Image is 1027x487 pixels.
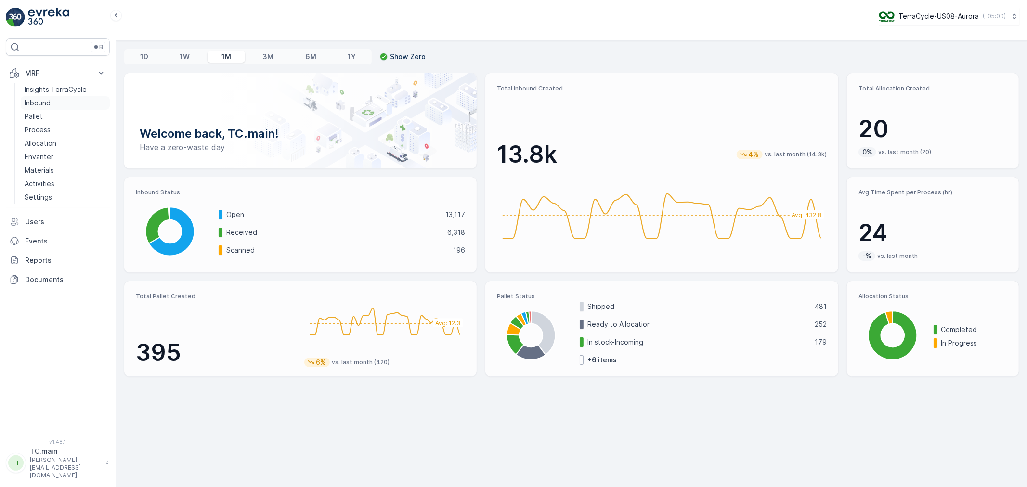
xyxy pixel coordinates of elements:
[747,150,760,159] p: 4%
[226,228,441,237] p: Received
[136,189,465,196] p: Inbound Status
[21,96,110,110] a: Inbound
[858,293,1007,300] p: Allocation Status
[305,52,316,62] p: 6M
[587,337,808,347] p: In stock-Incoming
[30,456,101,479] p: [PERSON_NAME][EMAIL_ADDRESS][DOMAIN_NAME]
[25,98,51,108] p: Inbound
[878,148,932,156] p: vs. last month (20)
[21,83,110,96] a: Insights TerraCycle
[941,338,1007,348] p: In Progress
[25,85,87,94] p: Insights TerraCycle
[6,8,25,27] img: logo
[390,52,426,62] p: Show Zero
[815,320,827,329] p: 252
[858,189,1007,196] p: Avg Time Spent per Process (hr)
[30,447,101,456] p: TC.main
[25,192,52,202] p: Settings
[497,293,826,300] p: Pallet Status
[879,8,1019,25] button: TerraCycle-US08-Aurora(-05:00)
[348,52,356,62] p: 1Y
[332,359,390,366] p: vs. last month (420)
[941,325,1007,334] p: Completed
[877,252,918,260] p: vs. last month
[25,112,43,121] p: Pallet
[25,139,56,148] p: Allocation
[226,210,439,219] p: Open
[861,251,872,261] p: -%
[497,140,557,169] p: 13.8k
[815,337,827,347] p: 179
[21,177,110,191] a: Activities
[262,52,273,62] p: 3M
[6,447,110,479] button: TTTC.main[PERSON_NAME][EMAIL_ADDRESS][DOMAIN_NAME]
[879,11,895,22] img: image_ci7OI47.png
[25,179,54,189] p: Activities
[765,151,827,158] p: vs. last month (14.3k)
[858,85,1007,92] p: Total Allocation Created
[587,355,617,365] p: + 6 items
[21,123,110,137] a: Process
[25,275,106,284] p: Documents
[445,210,465,219] p: 13,117
[21,137,110,150] a: Allocation
[815,302,827,311] p: 481
[858,115,1007,143] p: 20
[453,245,465,255] p: 196
[25,125,51,135] p: Process
[497,85,826,92] p: Total Inbound Created
[587,302,808,311] p: Shipped
[6,212,110,231] a: Users
[180,52,190,62] p: 1W
[447,228,465,237] p: 6,318
[21,164,110,177] a: Materials
[858,218,1007,247] p: 24
[226,245,447,255] p: Scanned
[28,8,69,27] img: logo_light-DOdMpM7g.png
[861,147,873,157] p: 0%
[21,110,110,123] a: Pallet
[898,12,979,21] p: TerraCycle-US08-Aurora
[315,358,327,367] p: 6%
[6,251,110,270] a: Reports
[21,150,110,164] a: Envanter
[25,68,91,78] p: MRF
[25,152,53,162] p: Envanter
[6,270,110,289] a: Documents
[25,236,106,246] p: Events
[6,64,110,83] button: MRF
[221,52,231,62] p: 1M
[6,231,110,251] a: Events
[21,191,110,204] a: Settings
[93,43,103,51] p: ⌘B
[140,141,461,153] p: Have a zero-waste day
[983,13,1006,20] p: ( -05:00 )
[136,338,297,367] p: 395
[6,439,110,445] span: v 1.48.1
[587,320,808,329] p: Ready to Allocation
[140,126,461,141] p: Welcome back, TC.main!
[25,217,106,227] p: Users
[136,293,297,300] p: Total Pallet Created
[140,52,148,62] p: 1D
[25,256,106,265] p: Reports
[8,455,24,471] div: TT
[25,166,54,175] p: Materials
